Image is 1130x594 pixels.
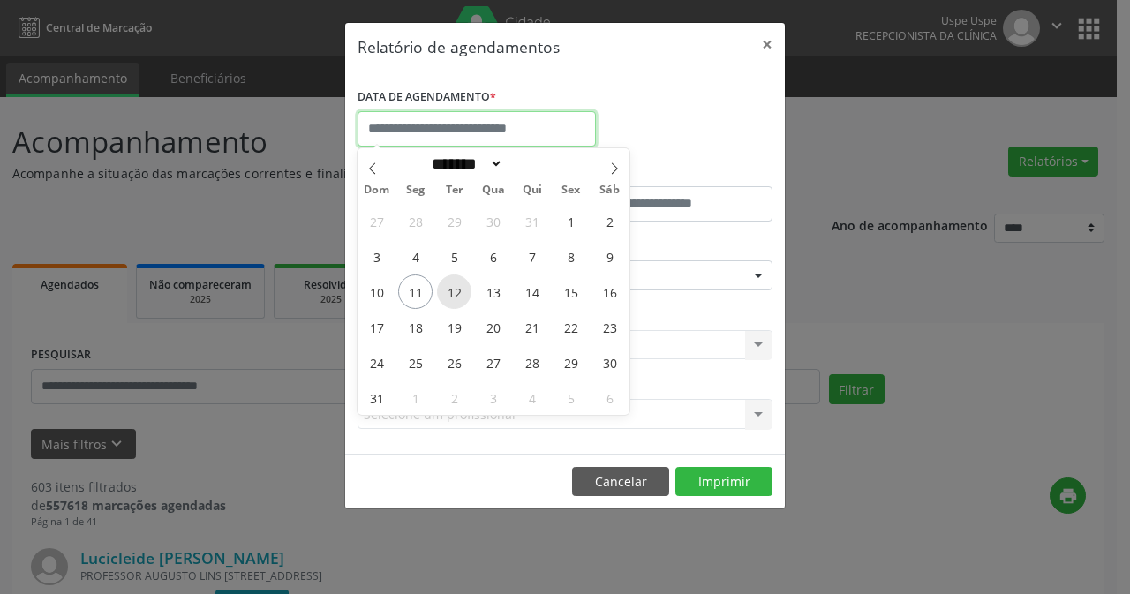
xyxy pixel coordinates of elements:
[515,204,549,238] span: Julho 31, 2025
[515,274,549,309] span: Agosto 14, 2025
[503,154,561,173] input: Year
[437,274,471,309] span: Agosto 12, 2025
[437,310,471,344] span: Agosto 19, 2025
[398,274,433,309] span: Agosto 11, 2025
[476,380,510,415] span: Setembro 3, 2025
[437,345,471,380] span: Agosto 26, 2025
[398,310,433,344] span: Agosto 18, 2025
[476,239,510,274] span: Agosto 6, 2025
[592,204,627,238] span: Agosto 2, 2025
[474,184,513,196] span: Qua
[591,184,629,196] span: Sáb
[515,345,549,380] span: Agosto 28, 2025
[359,380,394,415] span: Agosto 31, 2025
[359,204,394,238] span: Julho 27, 2025
[359,239,394,274] span: Agosto 3, 2025
[476,310,510,344] span: Agosto 20, 2025
[513,184,552,196] span: Qui
[592,380,627,415] span: Setembro 6, 2025
[359,274,394,309] span: Agosto 10, 2025
[398,239,433,274] span: Agosto 4, 2025
[358,35,560,58] h5: Relatório de agendamentos
[437,380,471,415] span: Setembro 2, 2025
[592,310,627,344] span: Agosto 23, 2025
[437,239,471,274] span: Agosto 5, 2025
[554,380,588,415] span: Setembro 5, 2025
[476,345,510,380] span: Agosto 27, 2025
[554,345,588,380] span: Agosto 29, 2025
[476,204,510,238] span: Julho 30, 2025
[572,467,669,497] button: Cancelar
[515,239,549,274] span: Agosto 7, 2025
[476,274,510,309] span: Agosto 13, 2025
[554,310,588,344] span: Agosto 22, 2025
[592,345,627,380] span: Agosto 30, 2025
[592,239,627,274] span: Agosto 9, 2025
[592,274,627,309] span: Agosto 16, 2025
[359,310,394,344] span: Agosto 17, 2025
[554,274,588,309] span: Agosto 15, 2025
[750,23,785,66] button: Close
[675,467,772,497] button: Imprimir
[437,204,471,238] span: Julho 29, 2025
[358,84,496,111] label: DATA DE AGENDAMENTO
[435,184,474,196] span: Ter
[515,380,549,415] span: Setembro 4, 2025
[515,310,549,344] span: Agosto 21, 2025
[426,154,503,173] select: Month
[554,239,588,274] span: Agosto 8, 2025
[398,204,433,238] span: Julho 28, 2025
[359,345,394,380] span: Agosto 24, 2025
[398,380,433,415] span: Setembro 1, 2025
[398,345,433,380] span: Agosto 25, 2025
[569,159,772,186] label: ATÉ
[554,204,588,238] span: Agosto 1, 2025
[396,184,435,196] span: Seg
[358,184,396,196] span: Dom
[552,184,591,196] span: Sex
